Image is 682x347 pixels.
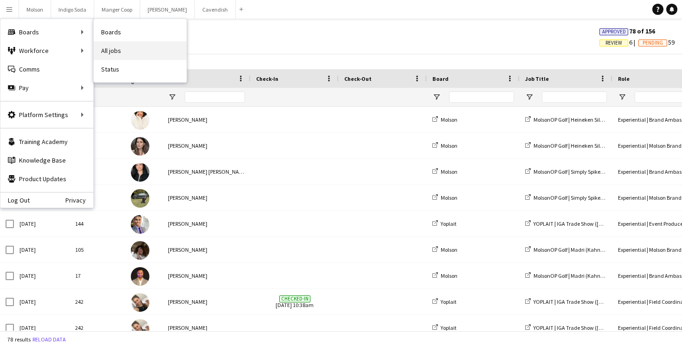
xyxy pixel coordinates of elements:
[162,289,251,314] div: [PERSON_NAME]
[441,116,457,123] span: Molson
[638,38,675,46] span: 59
[185,92,245,103] input: Name Filter Input
[602,29,626,35] span: Approved
[31,334,68,345] button: Reload data
[162,263,251,288] div: [PERSON_NAME]
[94,41,187,60] a: All jobs
[441,142,457,149] span: Molson
[0,170,93,188] a: Product Updates
[14,315,70,340] div: [DATE]
[432,116,457,123] a: Molson
[279,295,310,302] span: Checked-in
[131,189,149,208] img: Leila Benabid
[14,263,70,288] div: [DATE]
[162,107,251,132] div: [PERSON_NAME]
[14,237,70,262] div: [DATE]
[432,75,449,82] span: Board
[94,23,187,41] a: Boards
[256,289,333,314] span: [DATE] 10:38am
[70,315,125,340] div: 242
[162,133,251,158] div: [PERSON_NAME]
[70,185,125,210] div: 159
[525,246,672,253] a: MolsonOP Golf | Madri (Kahnawake, [GEOGRAPHIC_DATA])
[94,0,140,19] button: Manger Coop
[131,267,149,286] img: Alan-Michael Egalite
[344,75,372,82] span: Check-Out
[432,93,441,101] button: Open Filter Menu
[441,220,457,227] span: Yoplait
[441,272,457,279] span: Molson
[70,289,125,314] div: 242
[432,194,457,201] a: Molson
[441,194,457,201] span: Molson
[14,289,70,314] div: [DATE]
[131,137,149,156] img: Daphne Daphdambrine
[70,107,125,132] div: 112
[131,319,149,338] img: Alexandra Simard
[0,23,93,41] div: Boards
[432,272,457,279] a: Molson
[14,211,70,236] div: [DATE]
[605,40,622,46] span: Review
[131,215,149,234] img: Marvin Lara
[51,0,94,19] button: Indigo Soda
[525,272,672,279] a: MolsonOP Golf | Madri (Kahnawake, [GEOGRAPHIC_DATA])
[70,159,125,184] div: 200
[70,263,125,288] div: 17
[0,60,93,79] a: Comms
[0,105,93,124] div: Platform Settings
[0,196,30,204] a: Log Out
[168,93,176,101] button: Open Filter Menu
[441,298,457,305] span: Yoplait
[195,0,236,19] button: Cavendish
[534,272,672,279] span: MolsonOP Golf | Madri (Kahnawake, [GEOGRAPHIC_DATA])
[162,315,251,340] div: [PERSON_NAME]
[19,0,51,19] button: Molson
[599,38,638,46] span: 6
[140,0,195,19] button: [PERSON_NAME]
[525,75,549,82] span: Job Title
[162,185,251,210] div: [PERSON_NAME]
[432,142,457,149] a: Molson
[432,324,457,331] a: Yoplait
[432,220,457,227] a: Yoplait
[0,132,93,151] a: Training Academy
[441,168,457,175] span: Molson
[162,237,251,262] div: [PERSON_NAME]
[0,41,93,60] div: Workforce
[449,92,514,103] input: Board Filter Input
[162,211,251,236] div: [PERSON_NAME]
[599,27,655,35] span: 78 of 156
[70,211,125,236] div: 144
[432,246,457,253] a: Molson
[131,241,149,260] img: Megan Ouellet
[441,324,457,331] span: Yoplait
[441,246,457,253] span: Molson
[256,75,278,82] span: Check-In
[70,133,125,158] div: 243
[534,246,672,253] span: MolsonOP Golf | Madri (Kahnawake, [GEOGRAPHIC_DATA])
[131,293,149,312] img: Alexandra Simard
[162,159,251,184] div: [PERSON_NAME] [PERSON_NAME]
[525,93,534,101] button: Open Filter Menu
[542,92,607,103] input: Job Title Filter Input
[0,79,93,97] div: Pay
[618,75,630,82] span: Role
[94,60,187,79] a: Status
[65,196,93,204] a: Privacy
[432,168,457,175] a: Molson
[0,151,93,170] a: Knowledge Base
[70,237,125,262] div: 105
[131,163,149,182] img: Claudia Claudia
[131,111,149,130] img: Chiara Guimond
[643,40,663,46] span: Pending
[432,298,457,305] a: Yoplait
[618,93,626,101] button: Open Filter Menu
